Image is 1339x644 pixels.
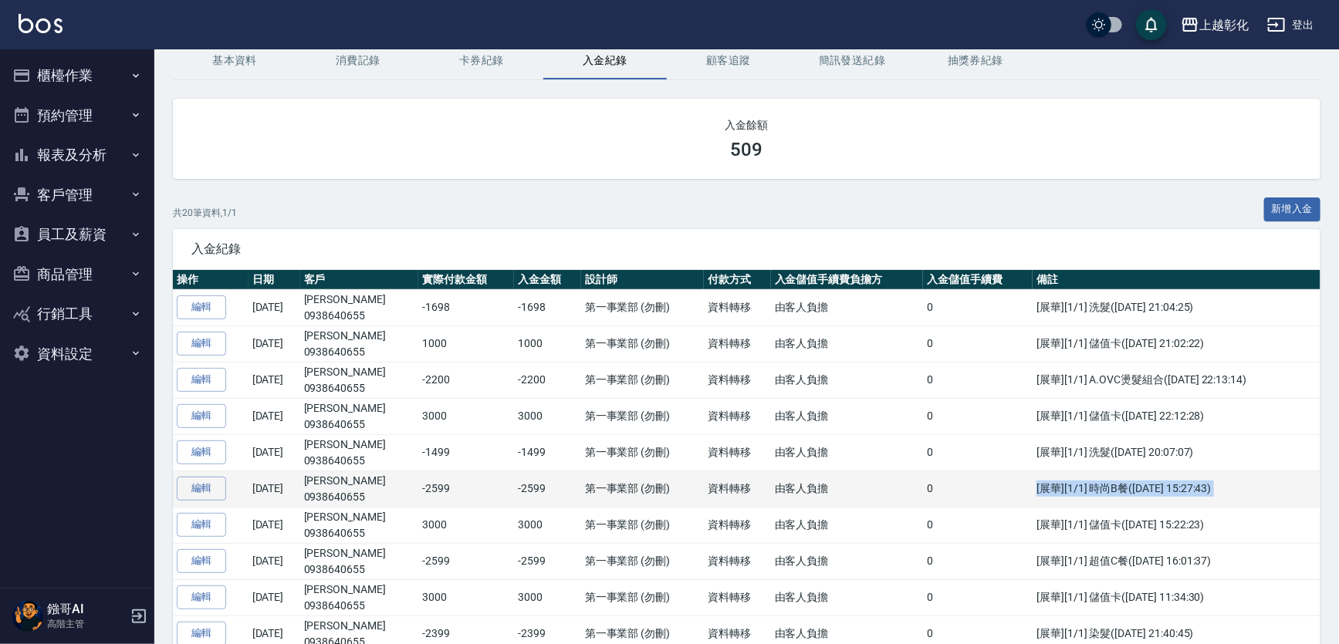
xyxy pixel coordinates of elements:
[771,434,923,470] td: 由客人負擔
[173,206,237,220] p: 共 20 筆資料, 1 / 1
[304,561,415,578] p: 0938640655
[191,117,1302,133] h2: 入金餘額
[1033,289,1320,325] td: [展華][1/1] 洗髮([DATE] 21:04:25)
[304,344,415,360] p: 0938640655
[420,42,543,79] button: 卡券紀錄
[923,579,1033,615] td: 0
[249,434,300,470] td: [DATE]
[300,289,419,325] td: [PERSON_NAME]
[514,398,581,434] td: 3000
[923,398,1033,434] td: 0
[249,289,300,325] td: [DATE]
[914,42,1037,79] button: 抽獎券紀錄
[923,362,1033,398] td: 0
[771,362,923,398] td: 由客人負擔
[1199,15,1249,35] div: 上越彰化
[296,42,420,79] button: 消費記錄
[177,404,226,428] a: 編輯
[177,477,226,501] a: 編輯
[514,507,581,543] td: 3000
[249,470,300,507] td: [DATE]
[300,325,419,362] td: [PERSON_NAME]
[771,470,923,507] td: 由客人負擔
[1033,579,1320,615] td: [展華][1/1] 儲值卡([DATE] 11:34:30)
[771,543,923,579] td: 由客人負擔
[581,543,704,579] td: 第一事業部 (勿刪)
[177,440,226,464] a: 編輯
[1033,398,1320,434] td: [展華][1/1] 儲值卡([DATE] 22:12:28)
[300,362,419,398] td: [PERSON_NAME]
[418,434,514,470] td: -1499
[249,543,300,579] td: [DATE]
[1175,9,1255,41] button: 上越彰化
[177,332,226,356] a: 編輯
[300,507,419,543] td: [PERSON_NAME]
[249,398,300,434] td: [DATE]
[47,617,126,631] p: 高階主管
[304,453,415,469] p: 0938640655
[581,289,704,325] td: 第一事業部 (勿刪)
[704,543,771,579] td: 資料轉移
[790,42,914,79] button: 簡訊發送紀錄
[418,579,514,615] td: 3000
[704,289,771,325] td: 資料轉移
[249,325,300,362] td: [DATE]
[6,135,148,175] button: 報表及分析
[667,42,790,79] button: 顧客追蹤
[1033,507,1320,543] td: [展華][1/1] 儲值卡([DATE] 15:22:23)
[300,579,419,615] td: [PERSON_NAME]
[581,434,704,470] td: 第一事業部 (勿刪)
[514,543,581,579] td: -2599
[177,585,226,609] a: 編輯
[771,325,923,362] td: 由客人負擔
[581,470,704,507] td: 第一事業部 (勿刪)
[19,14,63,33] img: Logo
[1033,543,1320,579] td: [展華][1/1] 超值C餐([DATE] 16:01:37)
[581,270,704,290] th: 設計師
[177,549,226,573] a: 編輯
[418,270,514,290] th: 實際付款金額
[704,362,771,398] td: 資料轉移
[418,289,514,325] td: -1698
[418,470,514,507] td: -2599
[418,325,514,362] td: 1000
[418,398,514,434] td: 3000
[304,380,415,396] p: 0938640655
[1033,270,1320,290] th: 備註
[1136,9,1167,40] button: save
[177,513,226,537] a: 編輯
[300,543,419,579] td: [PERSON_NAME]
[514,579,581,615] td: 3000
[1033,362,1320,398] td: [展華][1/1] A.OVC燙髮組合([DATE] 22:13:14)
[514,362,581,398] td: -2200
[6,56,148,96] button: 櫃檯作業
[300,270,419,290] th: 客戶
[249,579,300,615] td: [DATE]
[923,470,1033,507] td: 0
[731,139,763,160] h3: 509
[704,579,771,615] td: 資料轉移
[6,214,148,255] button: 員工及薪資
[581,398,704,434] td: 第一事業部 (勿刪)
[47,602,126,617] h5: 鏹哥AI
[249,362,300,398] td: [DATE]
[418,362,514,398] td: -2200
[304,525,415,541] p: 0938640655
[177,295,226,319] a: 編輯
[1033,434,1320,470] td: [展華][1/1] 洗髮([DATE] 20:07:07)
[1033,325,1320,362] td: [展華][1/1] 儲值卡([DATE] 21:02:22)
[6,96,148,136] button: 預約管理
[514,470,581,507] td: -2599
[1264,197,1321,221] button: 新增入金
[704,470,771,507] td: 資料轉移
[6,255,148,295] button: 商品管理
[418,543,514,579] td: -2599
[923,325,1033,362] td: 0
[6,175,148,215] button: 客戶管理
[923,270,1033,290] th: 入金儲值手續費
[249,270,300,290] th: 日期
[1261,11,1320,39] button: 登出
[1033,470,1320,507] td: [展華][1/1] 時尚B餐([DATE] 15:27:43)
[771,507,923,543] td: 由客人負擔
[771,579,923,615] td: 由客人負擔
